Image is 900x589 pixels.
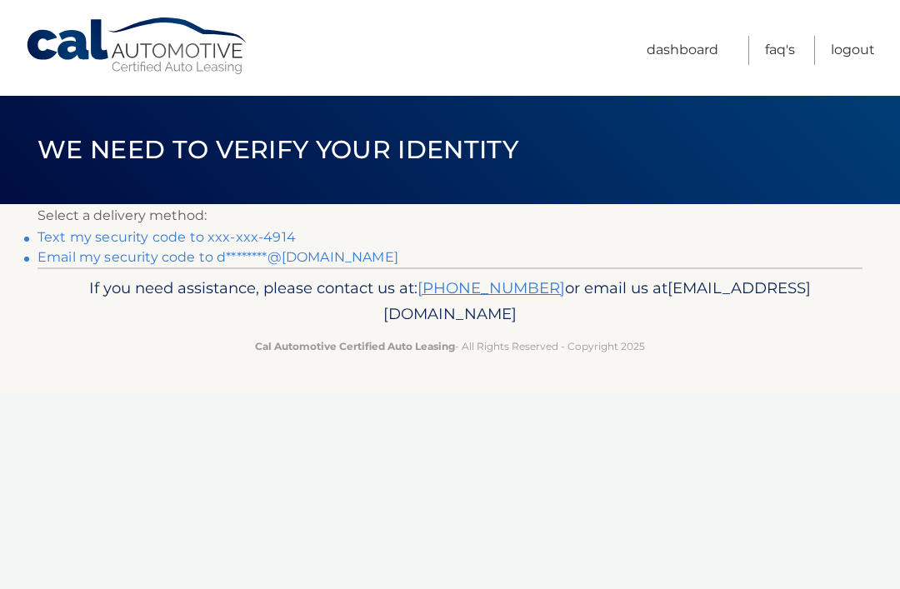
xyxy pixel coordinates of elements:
strong: Cal Automotive Certified Auto Leasing [255,340,455,352]
a: Dashboard [647,36,718,65]
span: We need to verify your identity [37,134,518,165]
p: - All Rights Reserved - Copyright 2025 [62,337,837,355]
a: Cal Automotive [25,17,250,76]
a: FAQ's [765,36,795,65]
a: Text my security code to xxx-xxx-4914 [37,229,296,245]
a: Email my security code to d********@[DOMAIN_NAME] [37,249,398,265]
a: [PHONE_NUMBER] [417,278,565,297]
p: Select a delivery method: [37,204,862,227]
a: Logout [831,36,875,65]
p: If you need assistance, please contact us at: or email us at [62,275,837,328]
